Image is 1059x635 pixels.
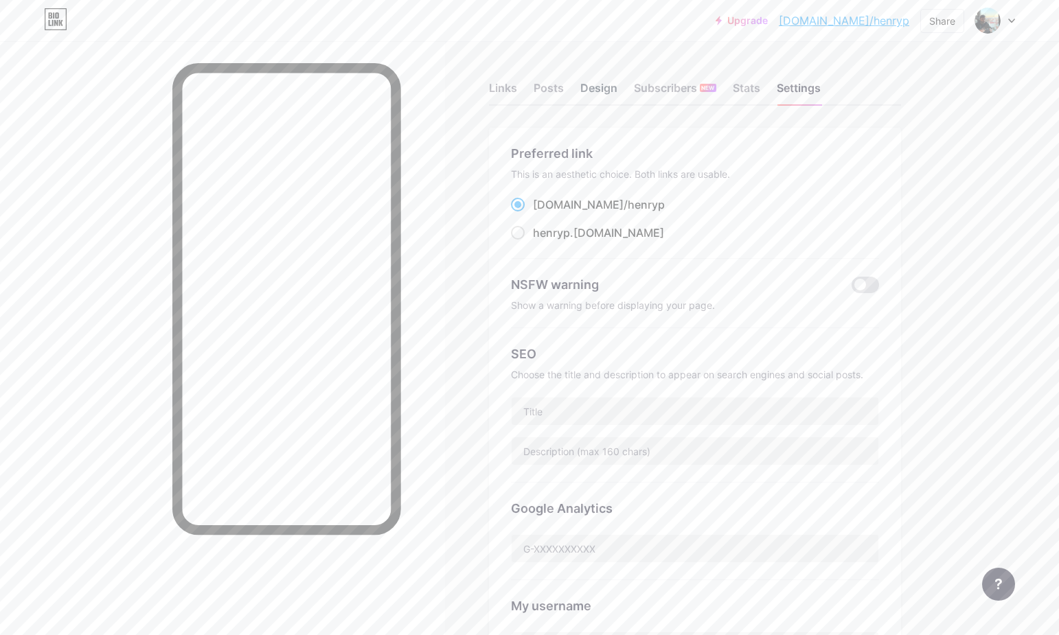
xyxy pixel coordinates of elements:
div: Preferred link [511,144,879,163]
div: .[DOMAIN_NAME] [533,224,664,241]
div: Settings [777,80,821,104]
a: [DOMAIN_NAME]/henryp [779,12,909,29]
div: SEO [511,345,879,363]
div: Choose the title and description to appear on search engines and social posts. [511,369,879,380]
div: Stats [733,80,760,104]
span: henryp [628,198,665,211]
div: This is an aesthetic choice. Both links are usable. [511,168,879,180]
input: G-XXXXXXXXXX [512,535,878,562]
div: Subscribers [634,80,716,104]
div: Posts [534,80,564,104]
span: henryp [533,226,570,240]
div: [DOMAIN_NAME]/ [533,196,665,213]
div: Share [929,14,955,28]
a: Upgrade [716,15,768,26]
input: Title [512,397,878,425]
div: Design [580,80,617,104]
div: My username [511,597,879,615]
div: Links [489,80,517,104]
div: NSFW warning [511,275,832,294]
span: NEW [701,84,714,92]
img: henryp [975,8,1001,34]
div: Google Analytics [511,499,879,518]
div: Show a warning before displaying your page. [511,299,879,311]
input: Description (max 160 chars) [512,437,878,465]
